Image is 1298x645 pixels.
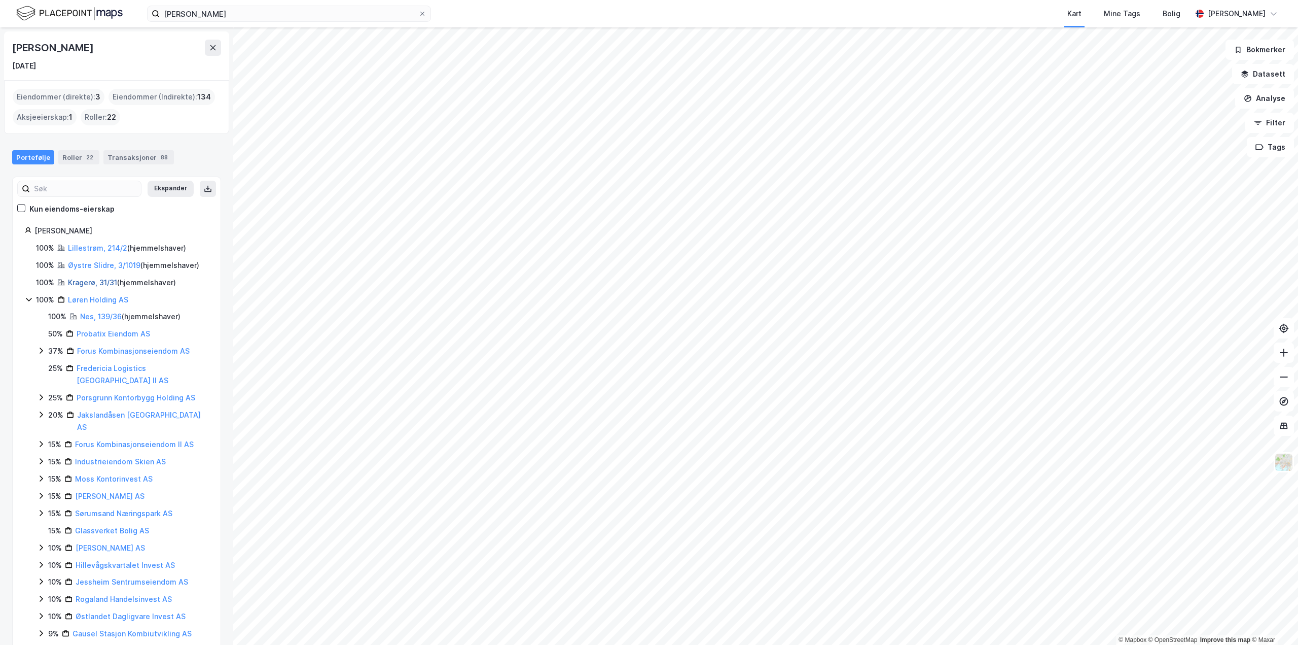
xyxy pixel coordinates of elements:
a: Løren Holding AS [68,295,128,304]
div: 100% [48,311,66,323]
a: Porsgrunn Kontorbygg Holding AS [77,393,195,402]
a: Industrieiendom Skien AS [75,457,166,466]
div: 22 [84,152,95,162]
a: [PERSON_NAME] AS [76,544,145,552]
div: 100% [36,277,54,289]
div: Eiendommer (direkte) : [13,89,104,105]
span: 22 [107,111,116,123]
div: 20% [48,409,63,421]
div: 15% [48,507,61,520]
div: 37% [48,345,63,357]
button: Tags [1247,137,1294,157]
a: Mapbox [1119,636,1146,643]
div: [PERSON_NAME] [1208,8,1266,20]
div: 25% [48,392,63,404]
a: Nes, 139/36 [80,312,122,321]
div: [PERSON_NAME] [12,40,95,56]
a: Jakslandåsen [GEOGRAPHIC_DATA] AS [77,411,201,431]
img: logo.f888ab2527a4732fd821a326f86c7f29.svg [16,5,123,22]
div: 25% [48,362,63,375]
div: ( hjemmelshaver ) [80,311,181,323]
div: [DATE] [12,60,36,72]
a: Kragerø, 31/31 [68,278,117,287]
button: Ekspander [148,181,194,197]
div: 15% [48,525,61,537]
button: Bokmerker [1225,40,1294,60]
div: Mine Tags [1104,8,1140,20]
button: Datasett [1232,64,1294,84]
a: Glassverket Bolig AS [75,526,149,535]
div: Aksjeeierskap : [13,109,77,125]
a: Improve this map [1200,636,1250,643]
a: Hillevågskvartalet Invest AS [76,561,175,569]
div: Portefølje [12,150,54,164]
a: Gausel Stasjon Kombiutvikling AS [73,629,192,638]
div: Transaksjoner [103,150,174,164]
div: 10% [48,576,62,588]
a: Forus Kombinasjonseiendom AS [77,347,190,355]
a: Rogaland Handelsinvest AS [76,595,172,603]
div: ( hjemmelshaver ) [68,277,176,289]
div: 10% [48,610,62,623]
div: Roller [58,150,99,164]
input: Søk [30,181,141,196]
input: Søk på adresse, matrikkel, gårdeiere, leietakere eller personer [160,6,418,21]
a: Jessheim Sentrumseiendom AS [76,578,188,586]
a: Moss Kontorinvest AS [75,474,153,483]
div: 10% [48,559,62,571]
div: 88 [159,152,170,162]
div: 10% [48,542,62,554]
a: Fredericia Logistics [GEOGRAPHIC_DATA] II AS [77,364,168,385]
div: Eiendommer (Indirekte) : [109,89,215,105]
div: 10% [48,593,62,605]
a: Øystre Slidre, 3/1019 [68,261,140,269]
button: Analyse [1235,88,1294,109]
div: Roller : [81,109,120,125]
a: Lillestrøm, 214/2 [68,244,127,252]
div: 15% [48,473,61,485]
span: 3 [95,91,100,103]
div: 50% [48,328,63,340]
div: 15% [48,438,61,451]
img: Z [1274,453,1293,472]
a: Østlandet Dagligvare Invest AS [76,612,186,621]
a: [PERSON_NAME] AS [75,492,145,500]
div: Kun eiendoms-eierskap [29,203,115,215]
span: 134 [197,91,211,103]
span: 1 [69,111,73,123]
iframe: Chat Widget [1247,596,1298,645]
div: Kart [1067,8,1081,20]
div: Bolig [1163,8,1180,20]
div: 9% [48,628,59,640]
div: [PERSON_NAME] [34,225,208,237]
div: 100% [36,294,54,306]
a: OpenStreetMap [1148,636,1198,643]
a: Probatix Eiendom AS [77,329,150,338]
div: 100% [36,259,54,271]
div: 15% [48,456,61,468]
div: ( hjemmelshaver ) [68,259,199,271]
a: Forus Kombinasjonseiendom II AS [75,440,194,449]
div: 15% [48,490,61,502]
div: ( hjemmelshaver ) [68,242,186,254]
a: Sørumsand Næringspark AS [75,509,172,518]
button: Filter [1245,113,1294,133]
div: 100% [36,242,54,254]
